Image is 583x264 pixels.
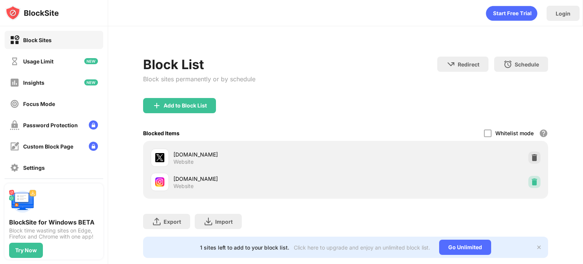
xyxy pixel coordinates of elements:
[23,164,45,171] div: Settings
[5,5,59,21] img: logo-blocksite.svg
[173,183,194,190] div: Website
[294,244,430,251] div: Click here to upgrade and enjoy an unlimited block list.
[23,101,55,107] div: Focus Mode
[10,99,19,109] img: focus-off.svg
[89,142,98,151] img: lock-menu.svg
[495,130,534,136] div: Whitelist mode
[9,188,36,215] img: push-desktop.svg
[10,142,19,151] img: customize-block-page-off.svg
[200,244,289,251] div: 1 sites left to add to your block list.
[173,175,345,183] div: [DOMAIN_NAME]
[173,158,194,165] div: Website
[10,163,19,172] img: settings-off.svg
[164,218,181,225] div: Export
[164,103,207,109] div: Add to Block List
[556,10,570,17] div: Login
[439,240,491,255] div: Go Unlimited
[10,57,19,66] img: time-usage-off.svg
[9,228,99,240] div: Block time wasting sites on Edge, Firefox and Chrome with one app!
[486,6,537,21] div: animation
[15,247,37,253] div: Try Now
[9,218,99,226] div: BlockSite for Windows BETA
[536,244,542,250] img: x-button.svg
[10,120,19,130] img: password-protection-off.svg
[89,120,98,130] img: lock-menu.svg
[155,177,164,187] img: favicons
[23,58,54,65] div: Usage Limit
[23,37,52,43] div: Block Sites
[143,130,180,136] div: Blocked Items
[23,143,73,150] div: Custom Block Page
[143,57,255,72] div: Block List
[143,75,255,83] div: Block sites permanently or by schedule
[84,79,98,85] img: new-icon.svg
[515,61,539,68] div: Schedule
[23,122,78,128] div: Password Protection
[10,35,19,45] img: block-on.svg
[458,61,479,68] div: Redirect
[215,218,233,225] div: Import
[84,58,98,64] img: new-icon.svg
[173,150,345,158] div: [DOMAIN_NAME]
[155,153,164,162] img: favicons
[10,78,19,87] img: insights-off.svg
[23,79,44,86] div: Insights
